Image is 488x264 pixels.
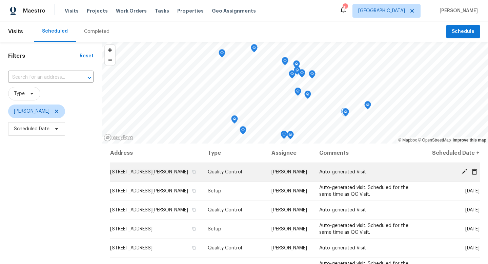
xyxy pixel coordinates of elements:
span: Geo Assignments [212,7,256,14]
button: Copy Address [191,207,197,213]
button: Copy Address [191,245,197,251]
th: Comments [314,144,425,163]
span: Setup [208,227,221,231]
span: [STREET_ADDRESS] [110,246,152,250]
span: [STREET_ADDRESS][PERSON_NAME] [110,208,188,212]
h1: Filters [8,53,80,59]
span: Visits [65,7,79,14]
a: OpenStreetMap [418,138,451,143]
div: Map marker [282,57,288,68]
button: Open [85,73,94,82]
div: Map marker [289,70,296,81]
button: Schedule [446,25,480,39]
span: Auto-generated Visit [319,170,366,174]
div: Map marker [294,88,301,98]
span: [PERSON_NAME] [271,227,307,231]
span: Edit [459,169,469,175]
span: Tasks [155,8,169,13]
div: Map marker [251,44,258,55]
div: Map marker [231,115,238,126]
div: Map marker [294,67,301,77]
th: Type [202,144,266,163]
div: Map marker [309,70,316,81]
div: Completed [84,28,109,35]
th: Address [110,144,202,163]
span: Auto-generated visit. Scheduled for the same time as QC Visit. [319,223,408,235]
span: [PERSON_NAME] [271,208,307,212]
div: Scheduled [42,28,68,35]
span: [STREET_ADDRESS][PERSON_NAME] [110,170,188,174]
span: [DATE] [465,227,480,231]
div: Map marker [364,101,371,112]
span: Setup [208,189,221,193]
button: Copy Address [191,188,197,194]
span: Type [14,90,25,97]
span: [GEOGRAPHIC_DATA] [358,7,405,14]
span: Cancel [469,169,480,175]
span: [STREET_ADDRESS][PERSON_NAME] [110,189,188,193]
span: Schedule [452,27,474,36]
span: [DATE] [465,208,480,212]
span: [PERSON_NAME] [14,108,49,115]
span: Quality Control [208,170,242,174]
div: Map marker [287,131,294,142]
span: Work Orders [116,7,147,14]
th: Scheduled Date ↑ [425,144,480,163]
canvas: Map [102,42,488,144]
span: [DATE] [465,189,480,193]
span: [PERSON_NAME] [271,189,307,193]
div: Map marker [304,91,311,101]
span: Quality Control [208,246,242,250]
th: Assignee [266,144,314,163]
span: Quality Control [208,208,242,212]
button: Copy Address [191,226,197,232]
span: Auto-generated visit. Scheduled for the same time as QC Visit. [319,185,408,197]
span: Auto-generated Visit [319,208,366,212]
button: Copy Address [191,169,197,175]
div: Map marker [293,60,300,71]
span: [PERSON_NAME] [437,7,478,14]
button: Zoom in [105,45,115,55]
a: Improve this map [453,138,486,143]
span: Auto-generated Visit [319,246,366,250]
div: 45 [343,4,347,11]
button: Zoom out [105,55,115,65]
a: Mapbox [398,138,417,143]
div: Map marker [281,131,287,141]
div: Map marker [219,49,225,60]
span: Projects [87,7,108,14]
span: [PERSON_NAME] [271,246,307,250]
div: Reset [80,53,94,59]
input: Search for an address... [8,72,75,83]
span: [DATE] [465,246,480,250]
span: Visits [8,24,23,39]
span: [PERSON_NAME] [271,170,307,174]
div: Map marker [299,69,305,80]
a: Mapbox homepage [104,134,134,142]
div: Map marker [240,126,246,137]
span: Properties [177,7,204,14]
div: Map marker [342,108,349,119]
span: [STREET_ADDRESS] [110,227,152,231]
div: Map marker [341,108,348,118]
span: Scheduled Date [14,126,49,132]
span: Maestro [23,7,45,14]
